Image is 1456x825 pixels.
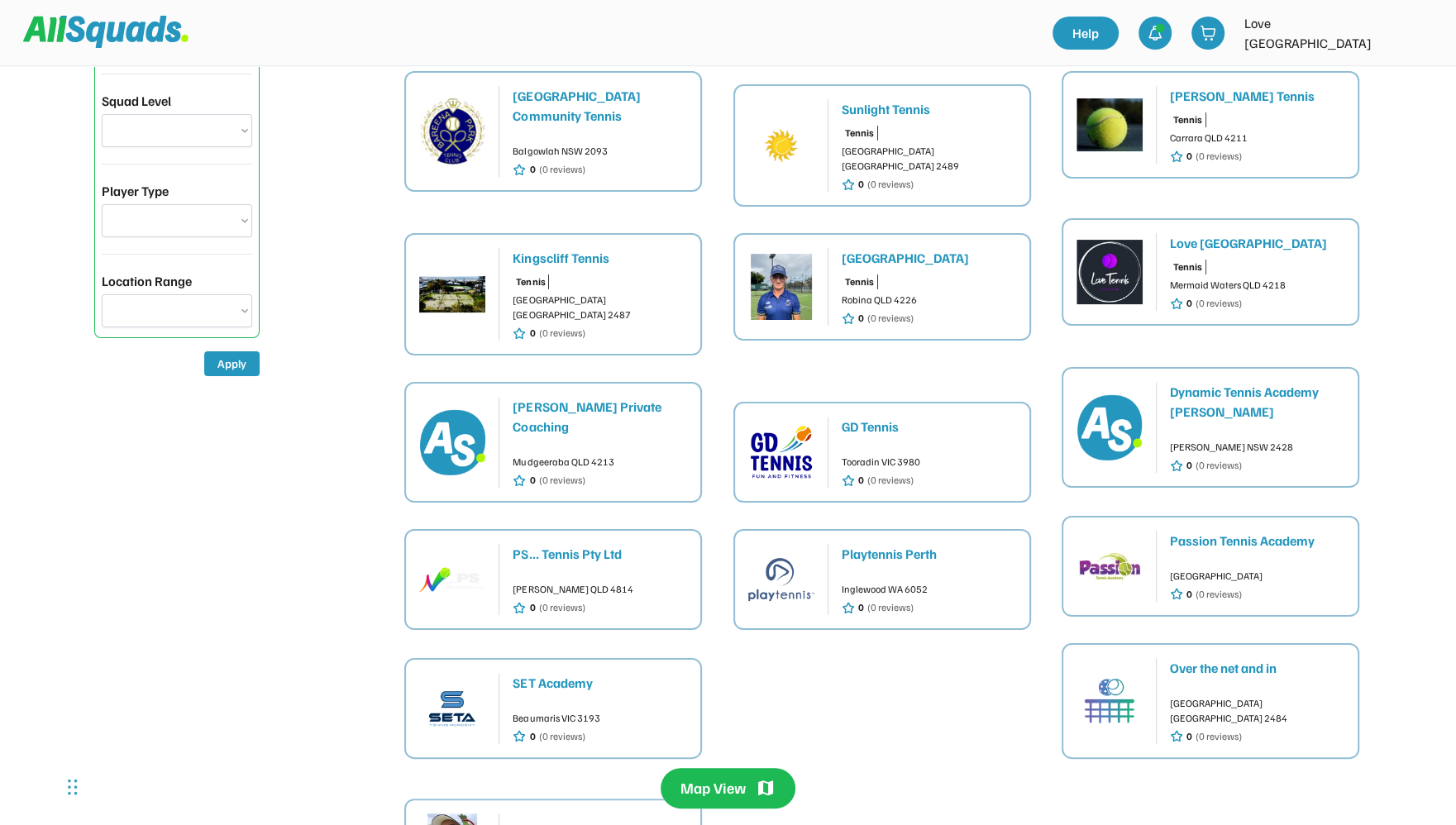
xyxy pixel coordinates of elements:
[748,419,814,485] img: PNG%20BLUE.png
[538,162,585,177] div: (0 reviews)
[513,582,687,597] div: [PERSON_NAME] QLD 4814
[842,474,855,488] img: star-01%20%282%29.svg
[1170,440,1344,455] div: [PERSON_NAME] NSW 2428
[1196,296,1242,311] div: (0 reviews)
[1196,458,1242,473] div: (0 reviews)
[1170,459,1183,473] img: star-01%20%282%29.svg
[513,144,687,159] div: Balgowlah NSW 2093
[1186,296,1192,311] div: 0
[513,163,526,177] img: star-01%20%282%29.svg
[1170,86,1344,106] div: [PERSON_NAME] Tennis
[1186,149,1192,164] div: 0
[867,600,914,615] div: (0 reviews)
[842,601,855,615] img: star-01%20%282%29.svg
[1076,668,1143,734] img: 1000005499.png
[1170,297,1183,311] img: star-01%20%282%29.svg
[1403,17,1436,50] img: LTPP_Logo_REV.jpeg
[513,248,687,268] div: Kingscliff Tennis
[419,98,485,165] img: bareena_logo.gif
[419,546,485,613] img: PS...Tennis_SSa-R01b_Mil%20small%20size.png
[867,311,914,326] div: (0 reviews)
[1170,729,1183,743] img: star-01%20%282%29.svg
[529,600,535,615] div: 0
[513,711,687,726] div: Beaumaris VIC 3193
[1170,233,1344,253] div: Love [GEOGRAPHIC_DATA]
[1076,239,1143,305] img: LTPP_Logo_REV.jpeg
[538,600,585,615] div: (0 reviews)
[1170,382,1344,422] div: Dynamic Tennis Academy [PERSON_NAME]
[102,271,192,291] div: Location Range
[513,544,687,564] div: PS... Tennis Pty Ltd
[1170,131,1344,145] div: Carrara QLD 4211
[419,675,485,742] img: SETA%20new%20logo%20blue.png
[1173,112,1202,127] div: Tennis
[538,473,585,488] div: (0 reviews)
[858,311,864,326] div: 0
[842,417,1016,436] div: GD Tennis
[1170,150,1183,164] img: star-01%20%282%29.svg
[513,455,687,470] div: Mudgeeraba QLD 4213
[529,473,535,488] div: 0
[858,177,864,192] div: 0
[513,474,526,488] img: star-01%20%282%29.svg
[419,261,485,327] img: IMG-20250324-WA0000.jpg
[1076,92,1143,158] img: Screen%20Shot%202025-01-24%20at%203.14.40%20pm.png
[513,327,526,341] img: star-01%20%282%29.svg
[1196,587,1242,602] div: (0 reviews)
[1170,531,1344,551] div: Passion Tennis Academy
[419,409,485,475] img: AS-100x100%402x.png
[842,312,855,326] img: star-01%20%282%29.svg
[867,177,914,192] div: (0 reviews)
[842,99,1016,119] div: Sunlight Tennis
[102,91,171,111] div: Squad Level
[1053,17,1119,50] a: Help
[513,673,687,693] div: SET Academy
[842,293,1016,308] div: Robina QLD 4226
[513,729,526,743] img: star-01%20%282%29.svg
[748,546,814,613] img: playtennis%20blue%20logo%201.png
[538,326,585,341] div: (0 reviews)
[1186,458,1192,473] div: 0
[858,600,864,615] div: 0
[680,778,746,799] div: Map View
[513,601,526,615] img: star-01%20%282%29.svg
[1244,13,1393,53] div: Love [GEOGRAPHIC_DATA]
[529,729,535,744] div: 0
[1170,278,1344,293] div: Mermaid Waters QLD 4218
[513,397,687,436] div: [PERSON_NAME] Private Coaching
[204,351,260,376] button: Apply
[1170,696,1344,726] div: [GEOGRAPHIC_DATA] [GEOGRAPHIC_DATA] 2484
[842,544,1016,564] div: Playtennis Perth
[1170,587,1183,601] img: star-01%20%282%29.svg
[516,274,545,289] div: Tennis
[1196,729,1242,744] div: (0 reviews)
[1076,394,1143,460] img: AS-100x100%402x.png
[102,181,169,201] div: Player Type
[1170,658,1344,678] div: Over the net and in
[842,144,1016,174] div: [GEOGRAPHIC_DATA] [GEOGRAPHIC_DATA] 2489
[1186,587,1192,602] div: 0
[513,86,687,126] div: [GEOGRAPHIC_DATA] Community Tennis
[1196,149,1242,164] div: (0 reviews)
[538,729,585,744] div: (0 reviews)
[845,274,874,289] div: Tennis
[748,112,814,179] img: Sunlight%20tennis%20logo.png
[842,455,1016,470] div: Tooradin VIC 3980
[1170,569,1344,584] div: [GEOGRAPHIC_DATA]
[748,254,814,320] img: IMG_0581.jpeg
[858,473,864,488] div: 0
[842,178,855,192] img: star-01%20%282%29.svg
[842,248,1016,268] div: [GEOGRAPHIC_DATA]
[1076,533,1143,599] img: logo_square.gif
[1147,25,1163,41] img: bell-03%20%281%29.svg
[842,582,1016,597] div: Inglewood WA 6052
[845,126,874,141] div: Tennis
[1173,260,1202,274] div: Tennis
[1200,25,1216,41] img: shopping-cart-01%20%281%29.svg
[513,293,687,322] div: [GEOGRAPHIC_DATA] [GEOGRAPHIC_DATA] 2487
[529,162,535,177] div: 0
[1186,729,1192,744] div: 0
[529,326,535,341] div: 0
[867,473,914,488] div: (0 reviews)
[23,16,189,47] img: Squad%20Logo.svg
